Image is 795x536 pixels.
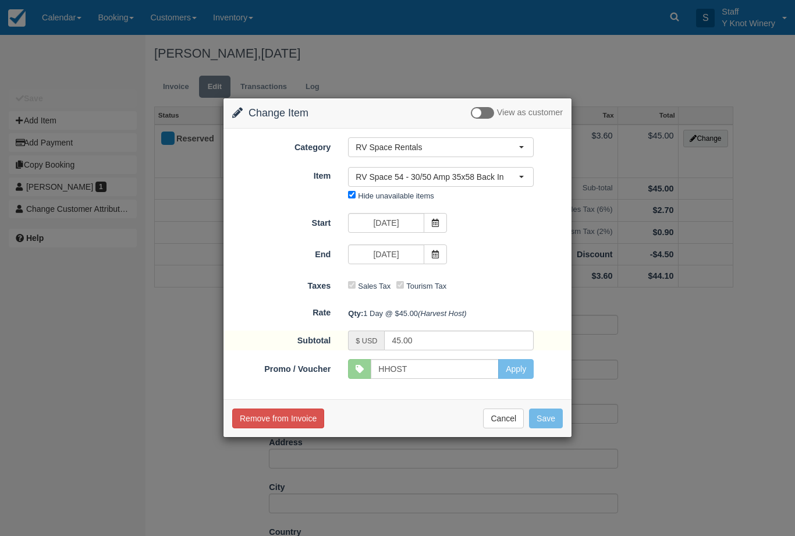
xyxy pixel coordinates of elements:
label: Taxes [223,276,339,292]
span: RV Space Rentals [356,141,519,153]
button: RV Space 54 - 30/50 Amp 35x58 Back In [348,167,534,187]
div: 1 Day @ $45.00 [339,304,572,323]
button: Remove from Invoice [232,409,324,428]
strong: Qty [348,309,363,318]
label: Sales Tax [358,282,391,290]
small: $ USD [356,337,377,345]
label: Subtotal [223,331,339,347]
label: Start [223,213,339,229]
label: Tourism Tax [406,282,446,290]
label: Category [223,137,339,154]
button: Cancel [483,409,524,428]
label: Rate [223,303,339,319]
label: Hide unavailable items [358,191,434,200]
label: Item [223,166,339,182]
span: View as customer [497,108,563,118]
span: RV Space 54 - 30/50 Amp 35x58 Back In [356,171,519,183]
label: End [223,244,339,261]
button: RV Space Rentals [348,137,534,157]
button: Save [529,409,563,428]
label: Promo / Voucher [223,359,339,375]
button: Apply [498,359,534,379]
span: Change Item [249,107,308,119]
em: (Harvest Host) [418,309,467,318]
